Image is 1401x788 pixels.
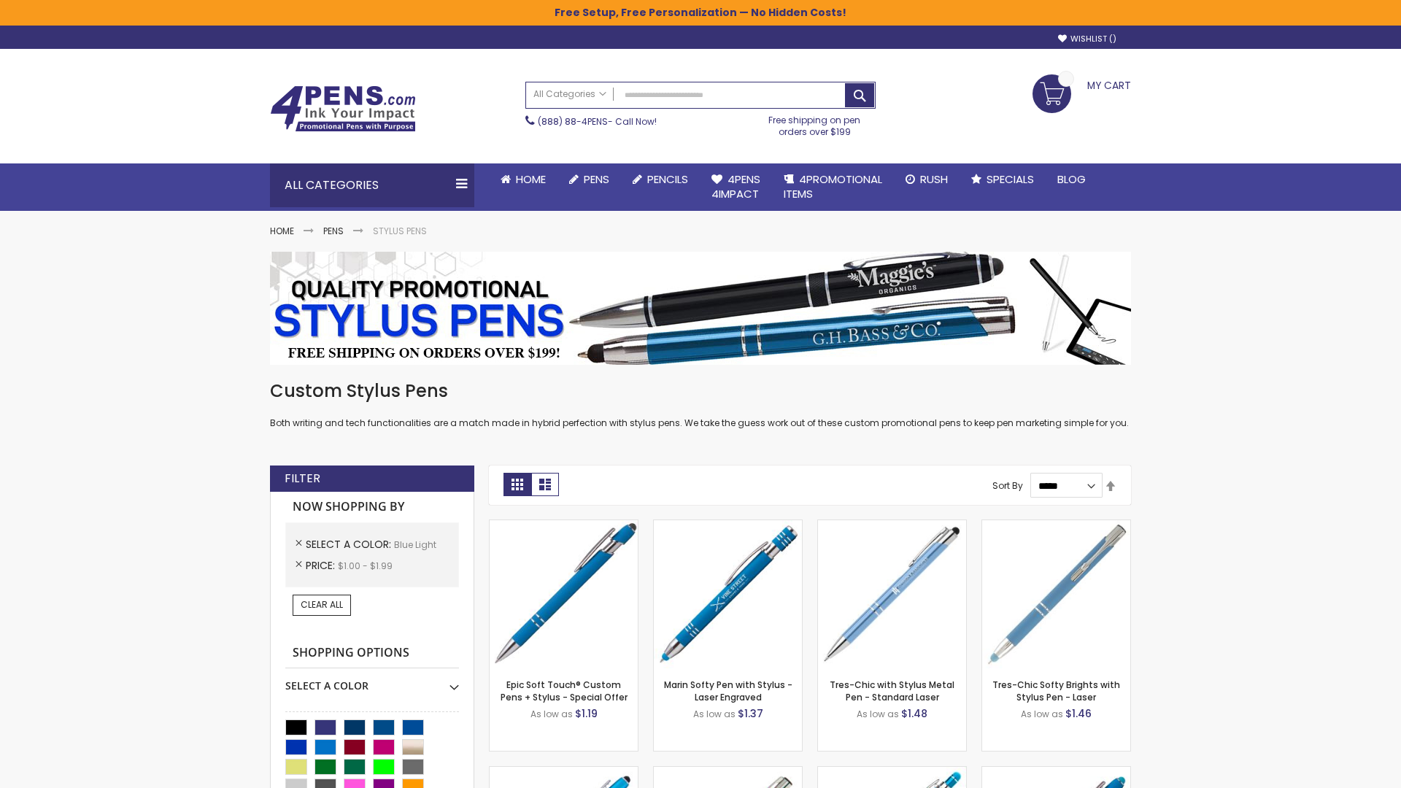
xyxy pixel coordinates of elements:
img: Marin Softy Pen with Stylus - Laser Engraved-Blue - Light [654,520,802,668]
img: 4Pens Custom Pens and Promotional Products [270,85,416,132]
a: Ellipse Stylus Pen - Standard Laser-Blue - Light [490,766,638,779]
a: Marin Softy Pen with Stylus - Laser Engraved-Blue - Light [654,519,802,532]
a: Phoenix Softy Brights with Stylus Pen - Laser-Blue - Light [818,766,966,779]
a: Marin Softy Pen with Stylus - Laser Engraved [664,679,792,703]
span: $1.19 [575,706,598,721]
a: Home [270,225,294,237]
span: Blog [1057,171,1086,187]
a: Blog [1046,163,1097,196]
span: - Call Now! [538,115,657,128]
span: $1.00 - $1.99 [338,560,393,572]
span: Pens [584,171,609,187]
a: 4P-MS8B-Blue - Light [490,519,638,532]
span: Clear All [301,598,343,611]
a: Tres-Chic Touch Pen - Standard Laser-Blue - Light [654,766,802,779]
span: $1.46 [1065,706,1092,721]
span: As low as [530,708,573,720]
a: 4Pens4impact [700,163,772,211]
a: 4PROMOTIONALITEMS [772,163,894,211]
a: Clear All [293,595,351,615]
div: Free shipping on pen orders over $199 [754,109,876,138]
span: Home [516,171,546,187]
a: Pencils [621,163,700,196]
span: Specials [987,171,1034,187]
strong: Now Shopping by [285,492,459,522]
span: Blue Light [394,538,436,551]
img: Stylus Pens [270,252,1131,365]
span: Rush [920,171,948,187]
img: Tres-Chic with Stylus Metal Pen - Standard Laser-Blue - Light [818,520,966,668]
div: Select A Color [285,668,459,693]
strong: Shopping Options [285,638,459,669]
a: Pens [557,163,621,196]
strong: Stylus Pens [373,225,427,237]
a: Specials [960,163,1046,196]
a: Tres-Chic Softy Brights with Stylus Pen - Laser [992,679,1120,703]
span: Pencils [647,171,688,187]
a: Rush [894,163,960,196]
img: 4P-MS8B-Blue - Light [490,520,638,668]
span: Select A Color [306,537,394,552]
span: $1.48 [901,706,927,721]
span: 4PROMOTIONAL ITEMS [784,171,882,201]
span: As low as [857,708,899,720]
h1: Custom Stylus Pens [270,379,1131,403]
a: Pens [323,225,344,237]
strong: Filter [285,471,320,487]
a: Wishlist [1058,34,1116,45]
a: Tres-Chic with Stylus Metal Pen - Standard Laser [830,679,954,703]
strong: Grid [503,473,531,496]
label: Sort By [992,479,1023,492]
a: (888) 88-4PENS [538,115,608,128]
img: Tres-Chic Softy Brights with Stylus Pen - Laser-Blue - Light [982,520,1130,668]
div: Both writing and tech functionalities are a match made in hybrid perfection with stylus pens. We ... [270,379,1131,430]
span: All Categories [533,88,606,100]
a: Tres-Chic Softy Brights with Stylus Pen - Laser-Blue - Light [982,519,1130,532]
span: 4Pens 4impact [711,171,760,201]
span: $1.37 [738,706,763,721]
span: Price [306,558,338,573]
a: Home [489,163,557,196]
span: As low as [1021,708,1063,720]
span: As low as [693,708,736,720]
a: All Categories [526,82,614,107]
div: All Categories [270,163,474,207]
a: Epic Soft Touch® Custom Pens + Stylus - Special Offer [501,679,628,703]
a: Tres-Chic with Stylus Metal Pen - Standard Laser-Blue - Light [818,519,966,532]
a: Ellipse Softy Brights with Stylus Pen - Laser-Blue - Light [982,766,1130,779]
